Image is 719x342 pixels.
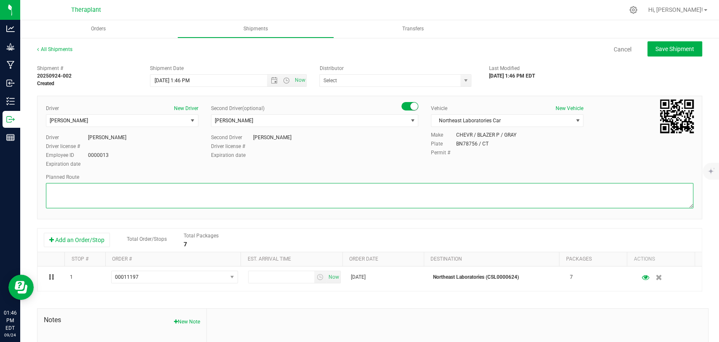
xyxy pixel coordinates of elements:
label: Expiration date [211,151,253,159]
a: Orders [20,20,176,38]
label: Make [431,131,456,139]
label: Last Modified [489,65,520,72]
a: All Shipments [37,46,72,52]
span: select [407,115,418,127]
span: Theraplant [71,6,101,13]
inline-svg: Analytics [6,24,15,33]
button: Add an Order/Stop [44,233,110,247]
p: Northeast Laboratories (CSL0000624) [433,273,560,281]
strong: [DATE] 1:46 PM EDT [489,73,535,79]
label: Vehicle [431,105,447,112]
button: New Note [174,318,200,326]
p: 09/24 [4,332,16,338]
div: CHEVR / BLAZER P / GRAY [456,131,516,139]
span: [PERSON_NAME] [215,118,253,124]
label: Distributor [319,65,343,72]
span: select [572,115,583,127]
inline-svg: Reports [6,133,15,142]
a: Destination [430,256,462,262]
a: Shipments [177,20,334,38]
span: [DATE] [351,273,366,281]
a: Est. arrival time [248,256,291,262]
div: 0000013 [88,151,109,159]
span: select [187,115,198,127]
a: Packages [566,256,592,262]
span: Open the time view [279,77,294,84]
span: select [314,271,326,283]
img: Scan me! [660,100,694,133]
span: Total Order/Stops [127,236,167,242]
span: [PERSON_NAME] [50,118,88,124]
span: Northeast Laboratories Car [431,115,572,127]
button: New Driver [174,105,198,112]
span: Total Packages [184,233,219,239]
span: Transfers [391,25,435,32]
input: Select [320,75,456,86]
span: Orders [80,25,117,32]
label: Shipment Date [150,65,184,72]
strong: 20250924-002 [37,73,72,79]
span: 7 [570,273,573,281]
div: BN78756 / CT [456,140,489,148]
span: Shipment # [37,65,137,72]
label: Driver [46,105,59,112]
label: Second Driver [211,134,253,141]
span: Set Current date [293,74,307,86]
span: Set Current date [326,271,341,283]
div: [PERSON_NAME] [88,134,126,141]
span: select [227,271,238,283]
iframe: Resource center [8,275,34,300]
span: Notes [44,315,200,325]
inline-svg: Outbound [6,115,15,124]
strong: 7 [184,241,187,248]
span: Hi, [PERSON_NAME]! [648,6,703,13]
label: Expiration date [46,160,88,168]
span: Planned Route [46,174,79,180]
span: (optional) [242,105,265,111]
label: Driver [46,134,88,141]
span: Open the date view [267,77,281,84]
p: 01:46 PM EDT [4,309,16,332]
th: Actions [627,252,695,267]
inline-svg: Inventory [6,97,15,105]
span: Shipments [232,25,279,32]
label: Permit # [431,149,456,156]
label: Second Driver [211,105,265,112]
a: Transfers [335,20,491,38]
span: 1 [70,273,73,281]
inline-svg: Grow [6,43,15,51]
a: Order date [349,256,378,262]
qrcode: 20250924-002 [660,100,694,133]
span: Save Shipment [655,46,694,52]
span: select [326,271,340,283]
strong: Created [37,81,54,86]
label: Plate [431,140,456,148]
inline-svg: Manufacturing [6,61,15,69]
span: select [460,75,471,86]
span: 00011197 [115,274,139,280]
a: Cancel [614,45,631,54]
inline-svg: Inbound [6,79,15,87]
a: Stop # [72,256,88,262]
div: Manage settings [628,6,639,14]
label: Driver license # [211,143,253,150]
label: Driver license # [46,143,88,150]
label: Employee ID [46,151,88,159]
button: Save Shipment [647,41,702,57]
button: New Vehicle [556,105,583,112]
a: Order # [112,256,132,262]
div: [PERSON_NAME] [253,134,291,141]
